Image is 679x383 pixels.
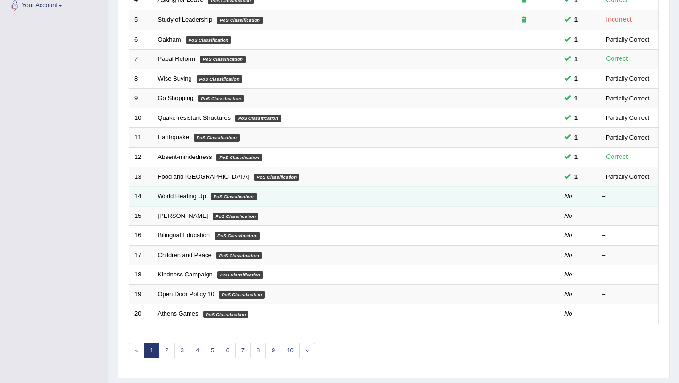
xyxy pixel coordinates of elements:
[174,343,190,358] a: 3
[571,54,581,64] span: You can still take this question
[235,115,281,122] em: PoS Classification
[129,284,153,304] td: 19
[250,343,266,358] a: 8
[602,151,632,162] div: Correct
[564,271,572,278] em: No
[129,30,153,50] td: 6
[158,251,212,258] a: Children and Peace
[129,128,153,148] td: 11
[158,232,210,239] a: Bilingual Education
[190,343,205,358] a: 4
[203,311,249,318] em: PoS Classification
[235,343,251,358] a: 7
[158,153,212,160] a: Absent-mindedness
[602,231,653,240] div: –
[186,36,232,44] em: PoS Classification
[158,16,213,23] a: Study of Leadership
[571,93,581,103] span: You can still take this question
[571,172,581,182] span: You can still take this question
[129,89,153,108] td: 9
[564,212,572,219] em: No
[602,172,653,182] div: Partially Correct
[159,343,174,358] a: 2
[564,310,572,317] em: No
[129,147,153,167] td: 12
[129,69,153,89] td: 8
[215,232,260,240] em: PoS Classification
[129,167,153,187] td: 13
[129,10,153,30] td: 5
[129,265,153,285] td: 18
[129,304,153,324] td: 20
[158,310,199,317] a: Athens Games
[281,343,299,358] a: 10
[144,343,159,358] a: 1
[571,133,581,142] span: You can still take this question
[602,53,632,64] div: Correct
[200,56,246,63] em: PoS Classification
[220,343,235,358] a: 6
[564,291,572,298] em: No
[571,34,581,44] span: You can still take this question
[158,114,231,121] a: Quake-resistant Structures
[571,152,581,162] span: You can still take this question
[219,291,265,299] em: PoS Classification
[158,271,213,278] a: Kindness Campaign
[254,174,299,181] em: PoS Classification
[158,212,208,219] a: [PERSON_NAME]
[158,192,206,200] a: World Heating Up
[602,34,653,44] div: Partially Correct
[158,94,194,101] a: Go Shopping
[602,14,636,25] div: Incorrect
[564,251,572,258] em: No
[571,15,581,25] span: You can still take this question
[198,95,244,102] em: PoS Classification
[571,74,581,83] span: You can still take this question
[129,226,153,246] td: 16
[602,74,653,83] div: Partially Correct
[602,309,653,318] div: –
[602,113,653,123] div: Partially Correct
[129,187,153,207] td: 14
[158,133,190,141] a: Earthquake
[216,154,262,161] em: PoS Classification
[299,343,315,358] a: »
[158,291,215,298] a: Open Door Policy 10
[129,343,144,358] span: «
[265,343,281,358] a: 9
[602,192,653,201] div: –
[158,55,195,62] a: Papal Reform
[194,134,240,142] em: PoS Classification
[129,245,153,265] td: 17
[211,193,257,200] em: PoS Classification
[217,271,263,279] em: PoS Classification
[494,16,554,25] div: Exam occurring question
[602,212,653,221] div: –
[129,108,153,128] td: 10
[571,113,581,123] span: You can still take this question
[564,192,572,200] em: No
[129,206,153,226] td: 15
[217,17,263,24] em: PoS Classification
[197,75,242,83] em: PoS Classification
[564,232,572,239] em: No
[158,75,192,82] a: Wise Buying
[602,251,653,260] div: –
[602,290,653,299] div: –
[129,50,153,69] td: 7
[213,213,258,220] em: PoS Classification
[602,270,653,279] div: –
[602,133,653,142] div: Partially Correct
[158,36,181,43] a: Oakham
[216,252,262,259] em: PoS Classification
[205,343,220,358] a: 5
[602,93,653,103] div: Partially Correct
[158,173,249,180] a: Food and [GEOGRAPHIC_DATA]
